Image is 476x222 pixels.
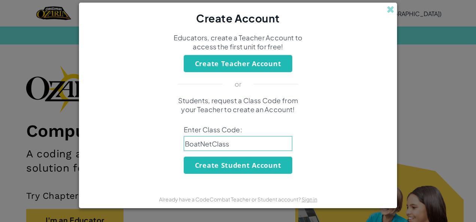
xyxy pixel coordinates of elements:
button: Create Student Account [184,157,292,174]
p: or [235,80,242,89]
span: Already have a CodeCombat Teacher or Student account? [159,196,302,203]
span: Enter Class Code: [184,125,292,134]
span: Create Account [196,12,280,25]
a: Sign in [302,196,317,203]
p: Educators, create a Teacher Account to access the first unit for free! [173,33,303,51]
button: Create Teacher Account [184,55,292,72]
p: Students, request a Class Code from your Teacher to create an Account! [173,96,303,114]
